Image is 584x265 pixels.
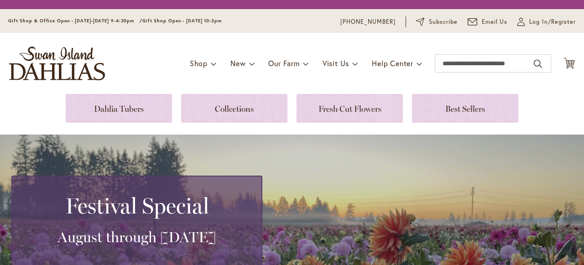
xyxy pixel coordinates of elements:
[142,18,222,24] span: Gift Shop Open - [DATE] 10-3pm
[340,17,396,26] a: [PHONE_NUMBER]
[429,17,458,26] span: Subscribe
[268,58,299,68] span: Our Farm
[230,58,245,68] span: New
[468,17,508,26] a: Email Us
[190,58,208,68] span: Shop
[23,193,250,218] h2: Festival Special
[323,58,349,68] span: Visit Us
[23,228,250,246] h3: August through [DATE]
[517,17,576,26] a: Log In/Register
[372,58,413,68] span: Help Center
[9,47,105,80] a: store logo
[416,17,458,26] a: Subscribe
[529,17,576,26] span: Log In/Register
[8,18,142,24] span: Gift Shop & Office Open - [DATE]-[DATE] 9-4:30pm /
[482,17,508,26] span: Email Us
[534,57,542,71] button: Search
